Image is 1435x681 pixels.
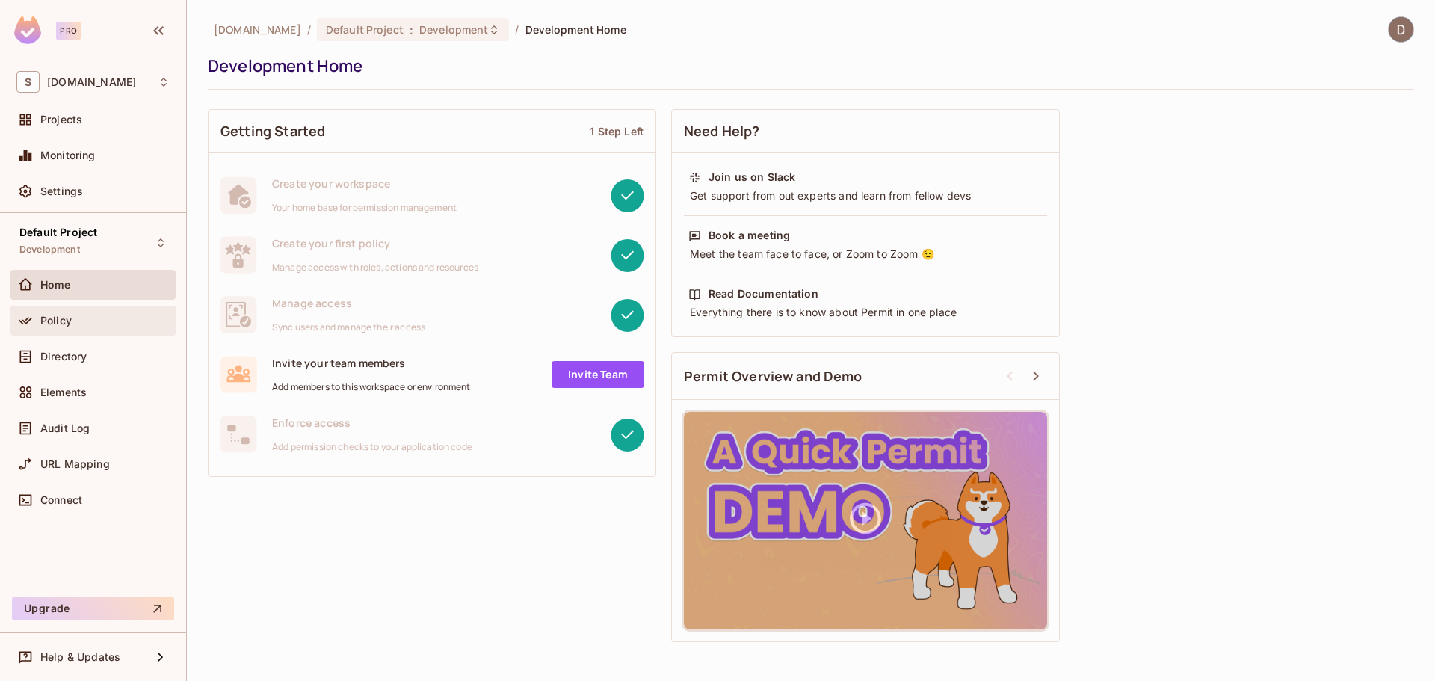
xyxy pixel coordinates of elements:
span: Settings [40,185,83,197]
span: S [16,71,40,93]
div: Book a meeting [709,228,790,243]
span: Audit Log [40,422,90,434]
span: Help & Updates [40,651,120,663]
li: / [515,22,519,37]
span: Home [40,279,71,291]
span: Connect [40,494,82,506]
span: Create your workspace [272,176,457,191]
img: Dat Nghiem Quoc [1389,17,1413,42]
a: Invite Team [552,361,644,388]
span: Manage access with roles, actions and resources [272,262,478,274]
span: Invite your team members [272,356,471,370]
span: Development [19,244,80,256]
div: Everything there is to know about Permit in one place [688,305,1043,320]
span: Workspace: savameta.com [47,76,136,88]
span: the active workspace [214,22,301,37]
img: SReyMgAAAABJRU5ErkJggg== [14,16,41,44]
div: 1 Step Left [590,124,644,138]
span: : [409,24,414,36]
span: Development Home [525,22,626,37]
span: Permit Overview and Demo [684,367,862,386]
span: Default Project [326,22,404,37]
span: Monitoring [40,150,96,161]
span: Add members to this workspace or environment [272,381,471,393]
span: Your home base for permission management [272,202,457,214]
span: Elements [40,386,87,398]
button: Upgrade [12,597,174,620]
span: URL Mapping [40,458,110,470]
div: Get support from out experts and learn from fellow devs [688,188,1043,203]
span: Create your first policy [272,236,478,250]
span: Development [419,22,488,37]
span: Directory [40,351,87,363]
span: Projects [40,114,82,126]
span: Default Project [19,227,97,238]
span: Enforce access [272,416,472,430]
div: Development Home [208,55,1407,77]
div: Pro [56,22,81,40]
span: Getting Started [220,122,325,141]
div: Meet the team face to face, or Zoom to Zoom 😉 [688,247,1043,262]
span: Policy [40,315,72,327]
div: Read Documentation [709,286,818,301]
div: Join us on Slack [709,170,795,185]
span: Need Help? [684,122,760,141]
span: Sync users and manage their access [272,321,425,333]
span: Add permission checks to your application code [272,441,472,453]
li: / [307,22,311,37]
span: Manage access [272,296,425,310]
